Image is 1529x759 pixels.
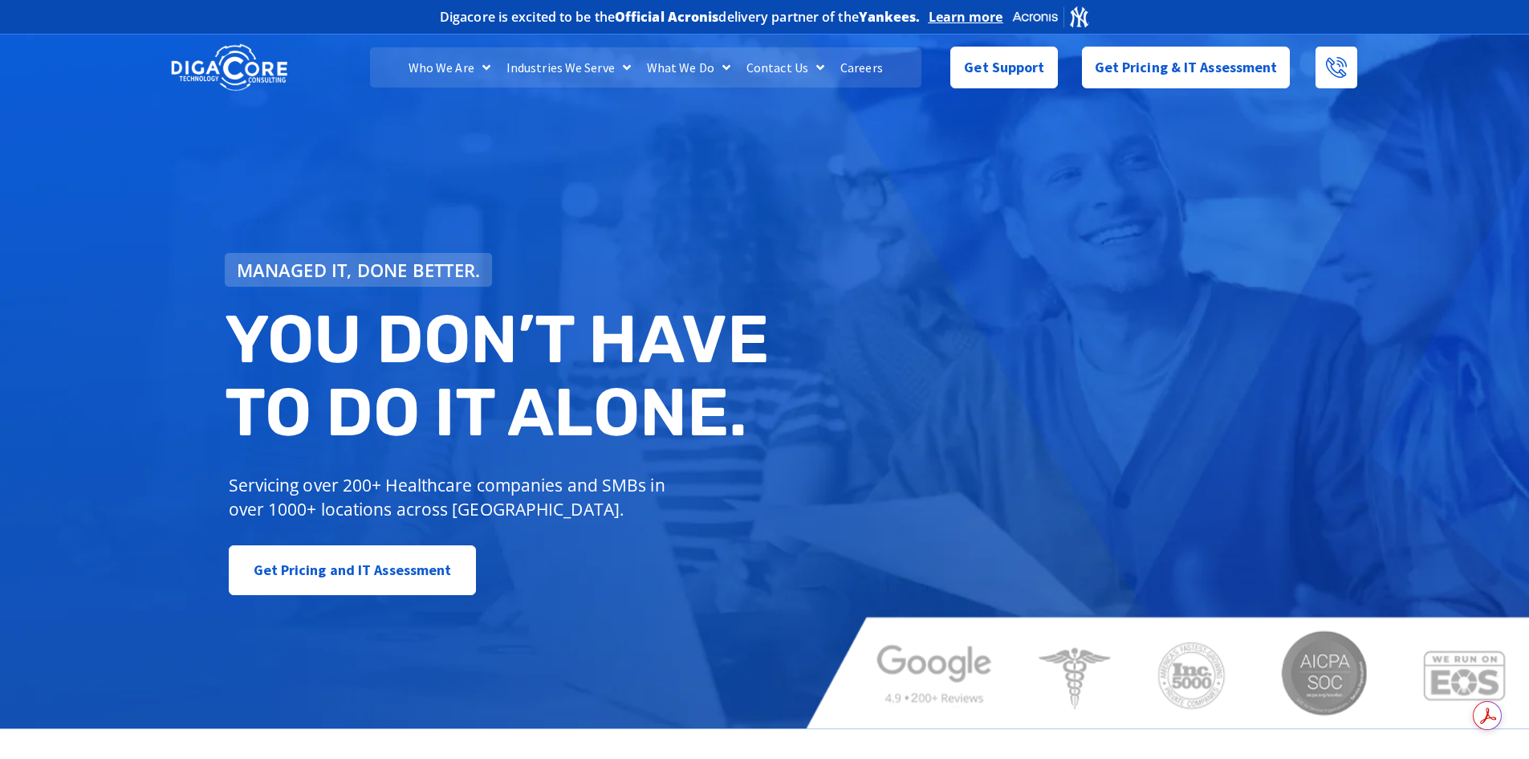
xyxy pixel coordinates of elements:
[401,47,498,88] a: Who We Are
[225,303,777,450] h2: You don’t have to do IT alone.
[964,51,1044,84] span: Get Support
[225,253,493,287] a: Managed IT, done better.
[1011,5,1090,28] img: Acronis
[859,8,921,26] b: Yankees.
[738,47,832,88] a: Contact Us
[615,8,719,26] b: Official Acronis
[237,261,481,279] span: Managed IT, done better.
[498,47,639,88] a: Industries We Serve
[1095,51,1278,84] span: Get Pricing & IT Assessment
[929,9,1003,25] a: Learn more
[832,47,891,88] a: Careers
[639,47,738,88] a: What We Do
[950,47,1057,88] a: Get Support
[254,554,452,586] span: Get Pricing and IT Assessment
[229,545,477,595] a: Get Pricing and IT Assessment
[1082,47,1291,88] a: Get Pricing & IT Assessment
[229,473,677,521] p: Servicing over 200+ Healthcare companies and SMBs in over 1000+ locations across [GEOGRAPHIC_DATA].
[440,10,921,23] h2: Digacore is excited to be the delivery partner of the
[370,47,921,88] nav: Menu
[171,43,287,93] img: DigaCore Technology Consulting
